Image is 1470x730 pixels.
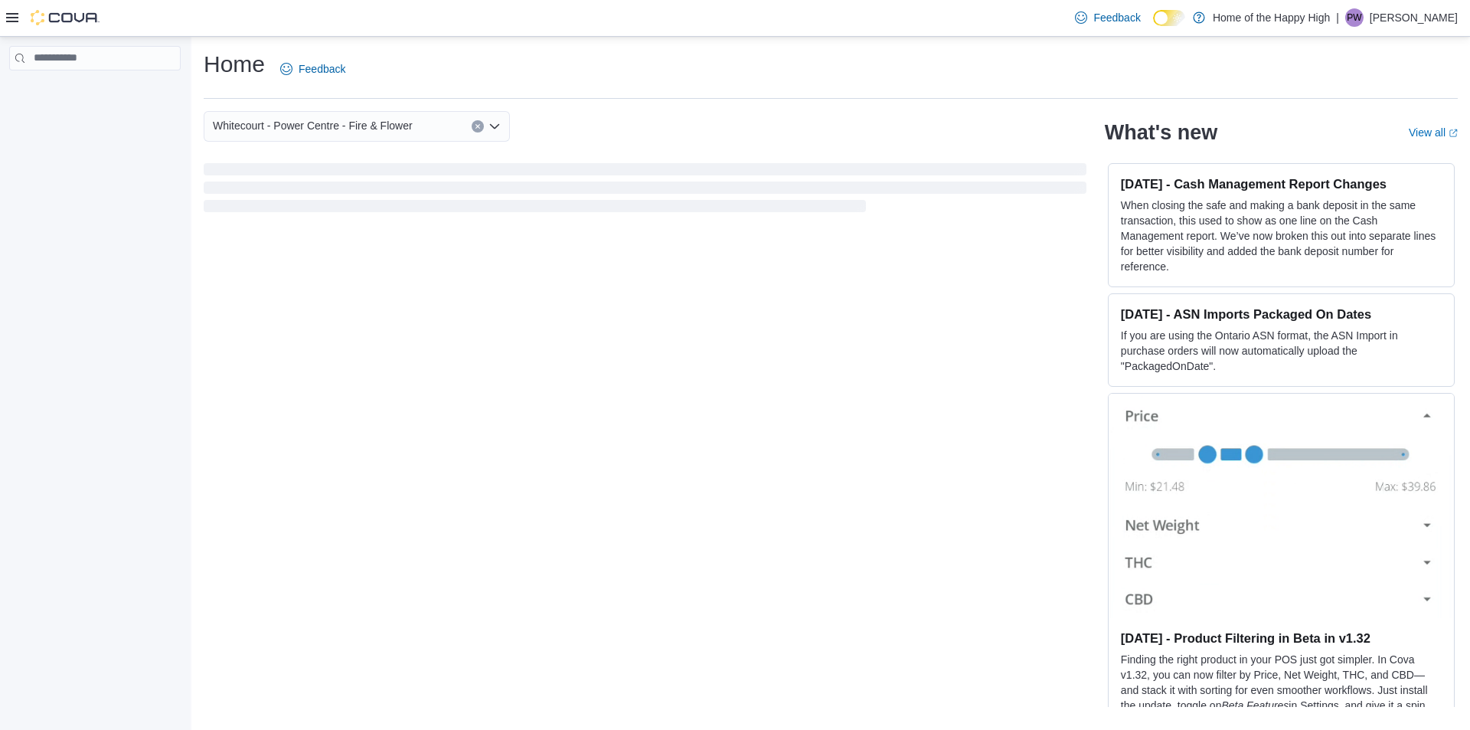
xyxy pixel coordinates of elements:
[1153,26,1154,27] span: Dark Mode
[1105,120,1217,145] h2: What's new
[488,120,501,133] button: Open list of options
[1093,10,1140,25] span: Feedback
[1213,8,1330,27] p: Home of the Happy High
[9,74,181,110] nav: Complex example
[1121,306,1442,322] h3: [DATE] - ASN Imports Packaged On Dates
[1409,126,1458,139] a: View allExternal link
[1336,8,1339,27] p: |
[1121,198,1442,274] p: When closing the safe and making a bank deposit in the same transaction, this used to show as one...
[1121,652,1442,728] p: Finding the right product in your POS just got simpler. In Cova v1.32, you can now filter by Pric...
[1153,10,1185,26] input: Dark Mode
[213,116,413,135] span: Whitecourt - Power Centre - Fire & Flower
[1121,176,1442,192] h3: [DATE] - Cash Management Report Changes
[204,166,1086,215] span: Loading
[1345,8,1364,27] div: Paige Wachter
[1370,8,1458,27] p: [PERSON_NAME]
[1221,699,1289,712] em: Beta Features
[299,61,345,77] span: Feedback
[1347,8,1361,27] span: PW
[204,49,265,80] h1: Home
[1121,328,1442,374] p: If you are using the Ontario ASN format, the ASN Import in purchase orders will now automatically...
[274,54,351,84] a: Feedback
[1449,129,1458,138] svg: External link
[1121,630,1442,646] h3: [DATE] - Product Filtering in Beta in v1.32
[472,120,484,133] button: Clear input
[31,10,100,25] img: Cova
[1069,2,1146,33] a: Feedback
